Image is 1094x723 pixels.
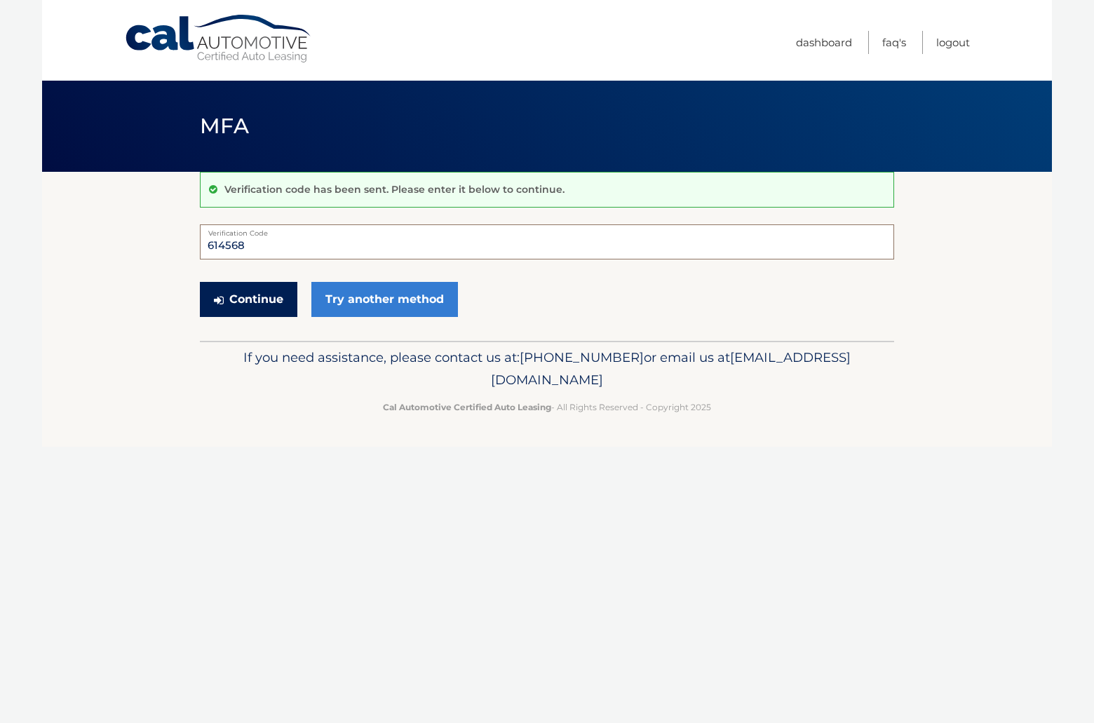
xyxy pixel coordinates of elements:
[491,349,851,388] span: [EMAIL_ADDRESS][DOMAIN_NAME]
[200,224,894,259] input: Verification Code
[882,31,906,54] a: FAQ's
[520,349,644,365] span: [PHONE_NUMBER]
[383,402,551,412] strong: Cal Automotive Certified Auto Leasing
[209,400,885,414] p: - All Rights Reserved - Copyright 2025
[311,282,458,317] a: Try another method
[200,224,894,236] label: Verification Code
[936,31,970,54] a: Logout
[200,113,249,139] span: MFA
[224,183,565,196] p: Verification code has been sent. Please enter it below to continue.
[124,14,313,64] a: Cal Automotive
[796,31,852,54] a: Dashboard
[200,282,297,317] button: Continue
[209,346,885,391] p: If you need assistance, please contact us at: or email us at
